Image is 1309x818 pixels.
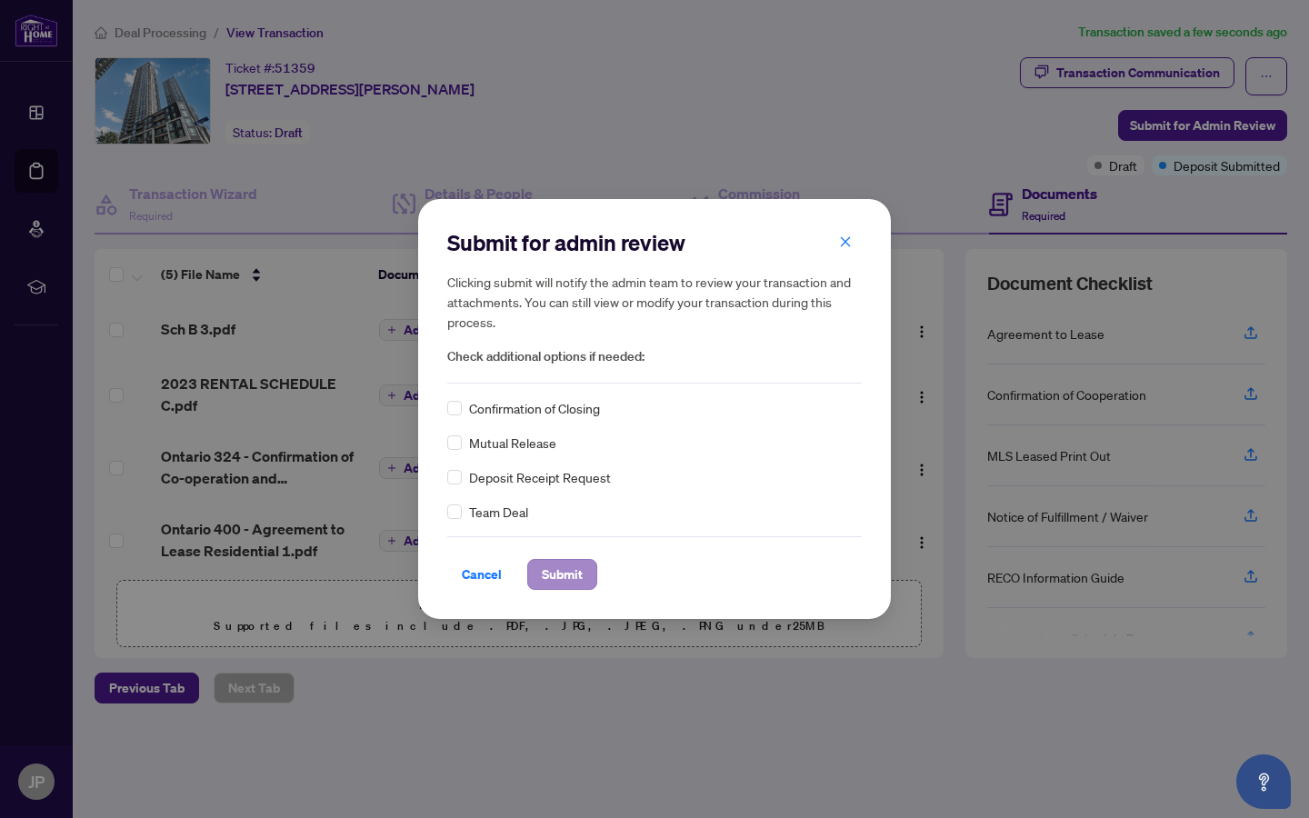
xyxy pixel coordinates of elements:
span: close [839,235,852,248]
span: Cancel [462,560,502,589]
span: Team Deal [469,502,528,522]
h2: Submit for admin review [447,228,862,257]
button: Open asap [1236,754,1291,809]
span: Submit [542,560,583,589]
span: Mutual Release [469,433,556,453]
span: Confirmation of Closing [469,398,600,418]
button: Cancel [447,559,516,590]
span: Check additional options if needed: [447,346,862,367]
h5: Clicking submit will notify the admin team to review your transaction and attachments. You can st... [447,272,862,332]
button: Submit [527,559,597,590]
span: Deposit Receipt Request [469,467,611,487]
